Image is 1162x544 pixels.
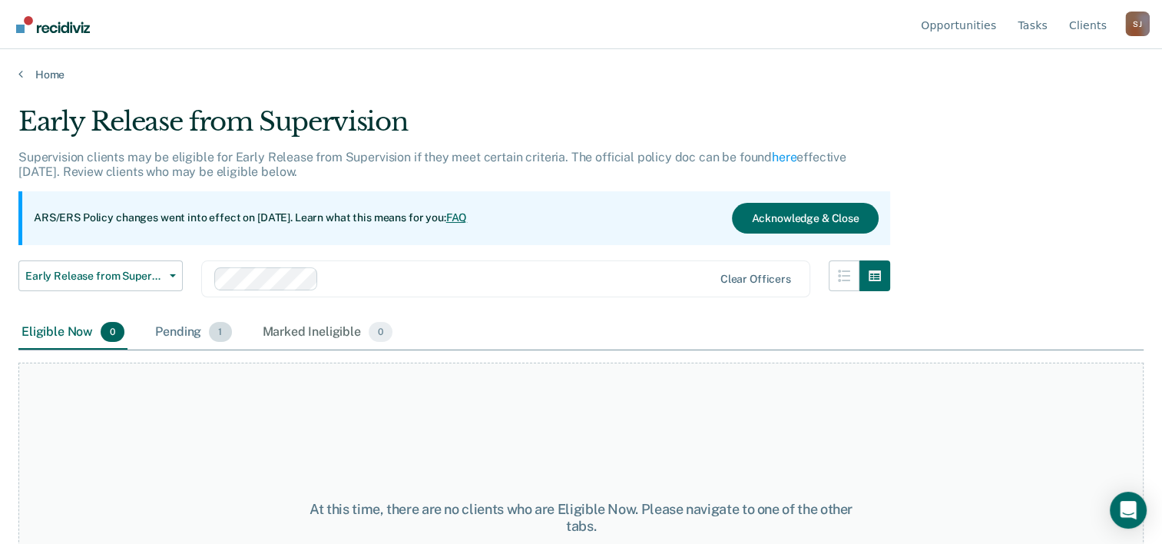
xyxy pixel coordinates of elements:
[152,316,234,350] div: Pending1
[18,68,1144,81] a: Home
[101,322,124,342] span: 0
[732,203,878,234] button: Acknowledge & Close
[209,322,231,342] span: 1
[18,150,846,179] p: Supervision clients may be eligible for Early Release from Supervision if they meet certain crite...
[369,322,392,342] span: 0
[720,273,791,286] div: Clear officers
[18,106,890,150] div: Early Release from Supervision
[772,150,796,164] a: here
[18,260,183,291] button: Early Release from Supervision
[260,316,396,350] div: Marked Ineligible0
[34,211,467,226] p: ARS/ERS Policy changes went into effect on [DATE]. Learn what this means for you:
[1125,12,1150,36] div: S J
[18,316,127,350] div: Eligible Now0
[300,501,862,534] div: At this time, there are no clients who are Eligible Now. Please navigate to one of the other tabs.
[16,16,90,33] img: Recidiviz
[1125,12,1150,36] button: Profile dropdown button
[1110,492,1147,529] div: Open Intercom Messenger
[25,270,164,283] span: Early Release from Supervision
[446,211,468,224] a: FAQ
